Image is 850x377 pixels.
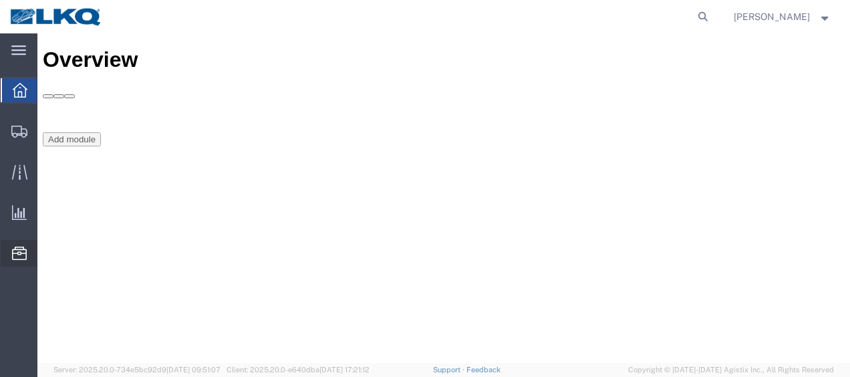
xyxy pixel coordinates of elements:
[466,366,501,374] a: Feedback
[166,366,221,374] span: [DATE] 09:51:07
[53,366,221,374] span: Server: 2025.20.0-734e5bc92d9
[734,9,810,24] span: Robert Benette
[628,364,834,376] span: Copyright © [DATE]-[DATE] Agistix Inc., All Rights Reserved
[319,366,370,374] span: [DATE] 17:21:12
[37,33,850,363] iframe: FS Legacy Container
[227,366,370,374] span: Client: 2025.20.0-e640dba
[733,9,832,25] button: [PERSON_NAME]
[9,7,103,27] img: logo
[433,366,466,374] a: Support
